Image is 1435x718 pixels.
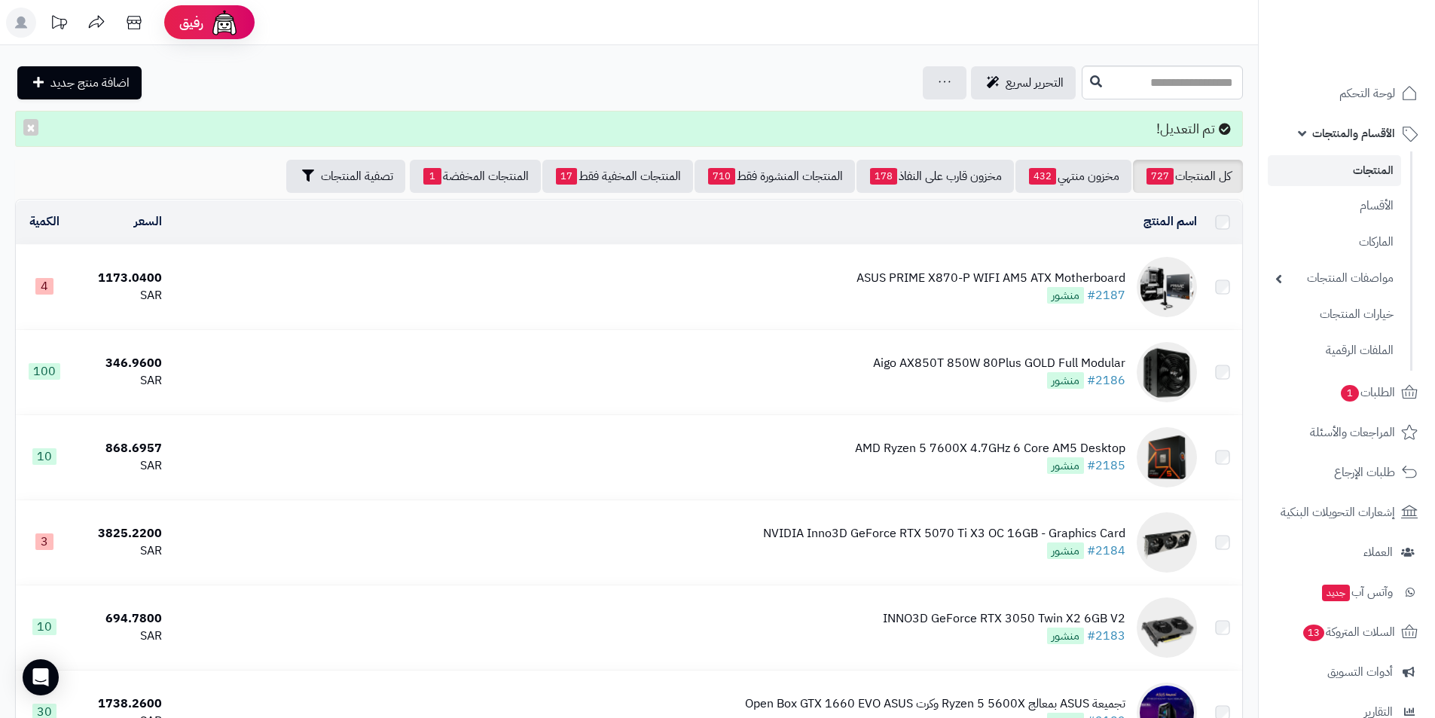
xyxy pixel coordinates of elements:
[286,160,405,193] button: تصفية المنتجات
[1321,582,1393,603] span: وآتس آب
[1029,168,1056,185] span: 432
[15,111,1243,147] div: تم التعديل!
[1322,585,1350,601] span: جديد
[80,525,162,542] div: 3825.2200
[1087,371,1125,390] a: #2186
[1268,298,1401,331] a: خيارات المنتجات
[209,8,240,38] img: ai-face.png
[1333,35,1421,66] img: logo-2.png
[1047,542,1084,559] span: منشور
[1047,287,1084,304] span: منشور
[80,287,162,304] div: SAR
[80,628,162,645] div: SAR
[1143,212,1197,231] a: اسم المنتج
[1137,427,1197,487] img: AMD Ryzen 5 7600X 4.7GHz 6 Core AM5 Desktop
[1268,414,1426,451] a: المراجعات والأسئلة
[1268,262,1401,295] a: مواصفات المنتجات
[1087,542,1125,560] a: #2184
[35,533,53,550] span: 3
[856,270,1125,287] div: ASUS PRIME X870-P WIFI AM5 ATX Motherboard
[321,167,393,185] span: تصفية المنتجات
[80,695,162,713] div: 1738.2600
[80,542,162,560] div: SAR
[1302,622,1395,643] span: السلات المتروكة
[556,168,577,185] span: 17
[35,278,53,295] span: 4
[1137,512,1197,573] img: NVIDIA Inno3D GeForce RTX 5070 Ti X3 OC 16GB - Graphics Card
[542,160,693,193] a: المنتجات المخفية فقط17
[1339,83,1395,104] span: لوحة التحكم
[1087,457,1125,475] a: #2185
[708,168,735,185] span: 710
[29,363,60,380] span: 100
[1281,502,1395,523] span: إشعارات التحويلات البنكية
[1146,168,1174,185] span: 727
[29,212,60,231] a: الكمية
[1087,286,1125,304] a: #2187
[873,355,1125,372] div: Aigo AX850T 850W 80Plus GOLD Full Modular
[80,457,162,475] div: SAR
[1015,160,1131,193] a: مخزون منتهي432
[1268,534,1426,570] a: العملاء
[1334,462,1395,483] span: طلبات الإرجاع
[1137,597,1197,658] img: INNO3D GeForce RTX 3050 Twin X2 6GB V2
[1268,374,1426,411] a: الطلبات1
[1006,74,1064,92] span: التحرير لسريع
[745,695,1125,713] div: تجميعة ASUS بمعالج Ryzen 5 5600X وكرت Open Box GTX 1660 EVO ASUS
[883,610,1125,628] div: INNO3D GeForce RTX 3050 Twin X2 6GB V2
[1303,624,1325,641] span: 13
[763,525,1125,542] div: NVIDIA Inno3D GeForce RTX 5070 Ti X3 OC 16GB - Graphics Card
[1268,335,1401,367] a: الملفات الرقمية
[1087,627,1125,645] a: #2183
[80,355,162,372] div: 346.9600
[1047,457,1084,474] span: منشور
[23,659,59,695] div: Open Intercom Messenger
[50,74,130,92] span: اضافة منتج جديد
[1268,155,1401,186] a: المنتجات
[856,160,1014,193] a: مخزون قارب على النفاذ178
[17,66,142,99] a: اضافة منتج جديد
[80,610,162,628] div: 694.7800
[1047,372,1084,389] span: منشور
[423,168,441,185] span: 1
[1268,454,1426,490] a: طلبات الإرجاع
[870,168,897,185] span: 178
[32,448,56,465] span: 10
[80,440,162,457] div: 868.6957
[134,212,162,231] a: السعر
[1137,257,1197,317] img: ASUS PRIME X870-P WIFI AM5 ATX Motherboard
[410,160,541,193] a: المنتجات المخفضة1
[855,440,1125,457] div: AMD Ryzen 5 7600X 4.7GHz 6 Core AM5 Desktop
[32,619,56,635] span: 10
[1363,542,1393,563] span: العملاء
[1327,661,1393,683] span: أدوات التسويق
[1339,382,1395,403] span: الطلبات
[1268,494,1426,530] a: إشعارات التحويلات البنكية
[1268,614,1426,650] a: السلات المتروكة13
[971,66,1076,99] a: التحرير لسريع
[1310,422,1395,443] span: المراجعات والأسئلة
[179,14,203,32] span: رفيق
[1268,75,1426,112] a: لوحة التحكم
[1047,628,1084,644] span: منشور
[80,270,162,287] div: 1173.0400
[80,372,162,390] div: SAR
[1341,384,1360,402] span: 1
[1268,226,1401,258] a: الماركات
[1312,123,1395,144] span: الأقسام والمنتجات
[1133,160,1243,193] a: كل المنتجات727
[23,119,38,136] button: ×
[695,160,855,193] a: المنتجات المنشورة فقط710
[40,8,78,41] a: تحديثات المنصة
[1137,342,1197,402] img: Aigo AX850T 850W 80Plus GOLD Full Modular
[1268,654,1426,690] a: أدوات التسويق
[1268,190,1401,222] a: الأقسام
[1268,574,1426,610] a: وآتس آبجديد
